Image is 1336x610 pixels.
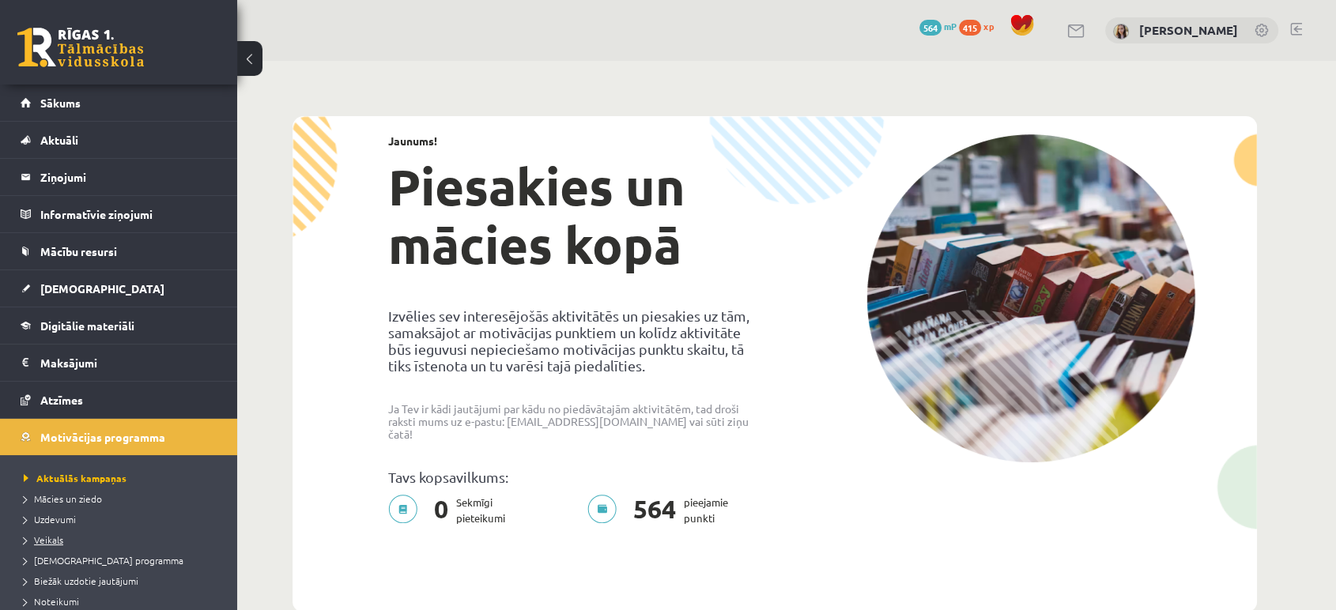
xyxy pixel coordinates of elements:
[24,553,221,567] a: [DEMOGRAPHIC_DATA] programma
[919,20,957,32] a: 564 mP
[24,513,76,525] span: Uzdevumi
[944,20,957,32] span: mP
[587,495,738,526] p: pieejamie punkti
[21,345,217,381] a: Maksājumi
[40,196,217,232] legend: Informatīvie ziņojumi
[24,533,221,547] a: Veikals
[866,134,1195,462] img: campaign-image-1c4f3b39ab1f89d1fca25a8facaab35ebc8e40cf20aedba61fd73fb4233361ac.png
[40,318,134,333] span: Digitālie materiāli
[24,594,221,608] a: Noteikumi
[388,469,763,485] p: Tavs kopsavilkums:
[388,495,515,526] p: Sekmīgi pieteikumi
[1139,22,1238,38] a: [PERSON_NAME]
[21,382,217,418] a: Atzīmes
[24,491,221,506] a: Mācies un ziedo
[40,345,217,381] legend: Maksājumi
[21,196,217,232] a: Informatīvie ziņojumi
[21,85,217,121] a: Sākums
[959,20,981,36] span: 415
[1113,24,1129,40] img: Marija Nicmane
[24,554,183,567] span: [DEMOGRAPHIC_DATA] programma
[40,430,165,444] span: Motivācijas programma
[24,492,102,505] span: Mācies un ziedo
[21,159,217,195] a: Ziņojumi
[40,393,83,407] span: Atzīmes
[21,307,217,344] a: Digitālie materiāli
[17,28,144,67] a: Rīgas 1. Tālmācības vidusskola
[40,159,217,195] legend: Ziņojumi
[40,133,78,147] span: Aktuāli
[919,20,942,36] span: 564
[40,281,164,296] span: [DEMOGRAPHIC_DATA]
[24,512,221,526] a: Uzdevumi
[426,495,456,526] span: 0
[388,402,763,440] p: Ja Tev ir kādi jautājumi par kādu no piedāvātajām aktivitātēm, tad droši raksti mums uz e-pastu: ...
[40,244,117,258] span: Mācību resursi
[24,533,63,546] span: Veikals
[983,20,994,32] span: xp
[24,595,79,608] span: Noteikumi
[24,471,221,485] a: Aktuālās kampaņas
[21,122,217,158] a: Aktuāli
[21,270,217,307] a: [DEMOGRAPHIC_DATA]
[388,157,763,274] h1: Piesakies un mācies kopā
[40,96,81,110] span: Sākums
[21,419,217,455] a: Motivācijas programma
[388,134,437,148] strong: Jaunums!
[24,574,221,588] a: Biežāk uzdotie jautājumi
[24,472,126,484] span: Aktuālās kampaņas
[24,574,138,587] span: Biežāk uzdotie jautājumi
[959,20,1002,32] a: 415 xp
[21,233,217,269] a: Mācību resursi
[388,307,763,374] p: Izvēlies sev interesējošās aktivitātēs un piesakies uz tām, samaksājot ar motivācijas punktiem un...
[625,495,684,526] span: 564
